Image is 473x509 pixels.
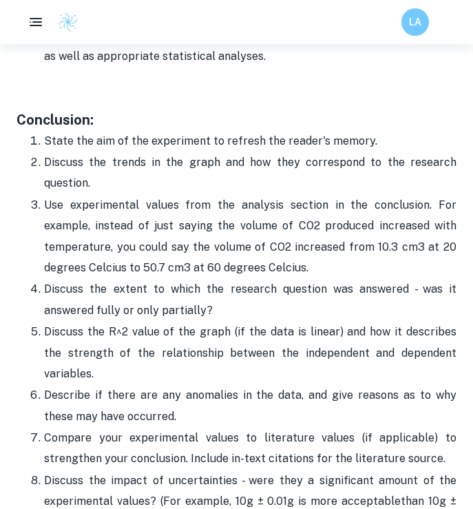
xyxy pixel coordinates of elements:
p: Discuss the R^2 value of the graph (if the data is linear) and how it describes the strength of t... [44,322,456,384]
h3: Conclusion: [17,110,456,130]
p: Describe if there are any anomalies in the data, and give reasons as to why these may have occurred. [44,385,456,427]
p: State the aim of the experiment to refresh the reader's memory. [44,131,456,152]
p: Discuss the trends in the graph and how they correspond to the research question. [44,152,456,194]
p: Use experimental values from the analysis section in the conclusion. For example, instead of just... [44,195,456,279]
h6: LA [408,14,423,30]
p: Discuss the extent to which the research question was answered - was it answered fully or only pa... [44,279,456,321]
img: Clastify logo [58,12,78,32]
button: LA [401,8,429,36]
a: Clastify logo [50,12,78,32]
p: Compare your experimental values to literature values (if applicable) to strengthen your conclusi... [44,428,456,470]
